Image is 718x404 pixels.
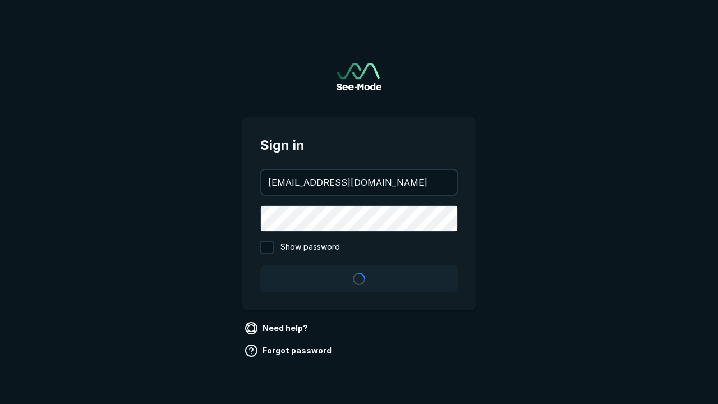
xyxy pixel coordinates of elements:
a: Go to sign in [337,63,381,90]
input: your@email.com [261,170,457,195]
a: Need help? [242,319,312,337]
a: Forgot password [242,342,336,360]
span: Show password [280,241,340,254]
img: See-Mode Logo [337,63,381,90]
span: Sign in [260,135,458,155]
